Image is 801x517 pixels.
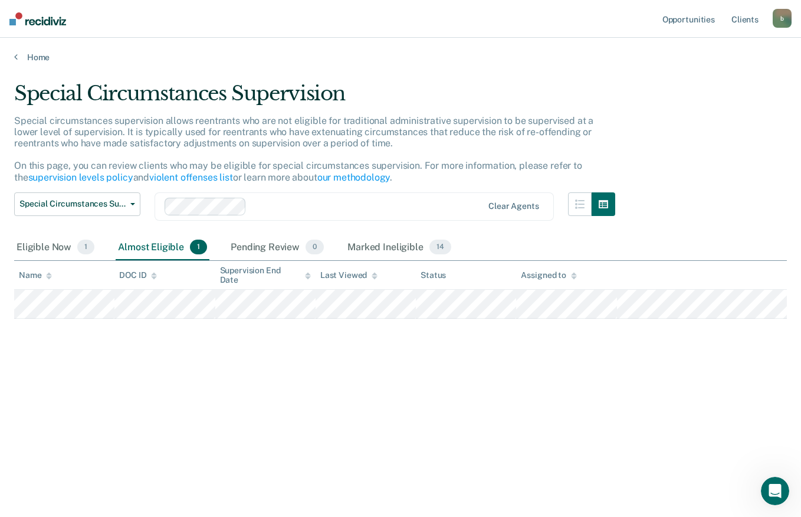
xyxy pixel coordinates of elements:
[228,235,326,261] div: Pending Review0
[521,270,576,280] div: Assigned to
[14,115,593,183] p: Special circumstances supervision allows reentrants who are not eligible for traditional administ...
[190,240,207,255] span: 1
[320,270,377,280] div: Last Viewed
[19,270,52,280] div: Name
[429,240,451,255] span: 14
[14,81,615,115] div: Special Circumstances Supervision
[773,9,792,28] button: b
[306,240,324,255] span: 0
[119,270,157,280] div: DOC ID
[14,52,787,63] a: Home
[28,172,133,183] a: supervision levels policy
[14,235,97,261] div: Eligible Now1
[9,12,66,25] img: Recidiviz
[488,201,539,211] div: Clear agents
[14,192,140,216] button: Special Circumstances Supervision
[220,266,311,286] div: Supervision End Date
[19,199,126,209] span: Special Circumstances Supervision
[345,235,453,261] div: Marked Ineligible14
[77,240,94,255] span: 1
[116,235,209,261] div: Almost Eligible1
[149,172,233,183] a: violent offenses list
[317,172,390,183] a: our methodology
[761,477,789,505] iframe: Intercom live chat
[421,270,446,280] div: Status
